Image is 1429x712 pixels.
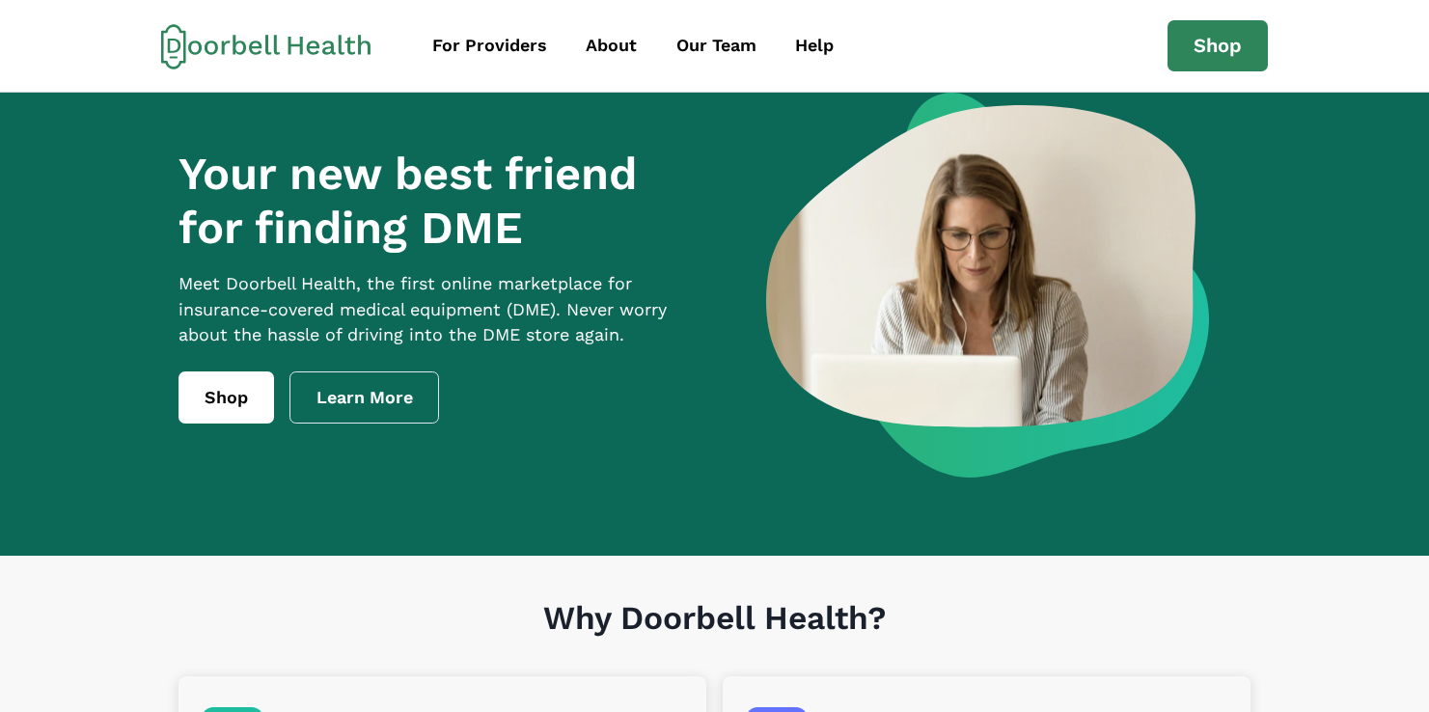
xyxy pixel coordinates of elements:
[766,93,1209,478] img: a woman looking at a computer
[289,371,440,424] a: Learn More
[586,33,637,59] div: About
[795,33,834,59] div: Help
[432,33,547,59] div: For Providers
[778,24,851,68] a: Help
[568,24,654,68] a: About
[179,599,1250,677] h1: Why Doorbell Health?
[179,371,274,424] a: Shop
[676,33,756,59] div: Our Team
[179,271,703,349] p: Meet Doorbell Health, the first online marketplace for insurance-covered medical equipment (DME)....
[659,24,774,68] a: Our Team
[1168,20,1268,72] a: Shop
[179,147,703,256] h1: Your new best friend for finding DME
[415,24,564,68] a: For Providers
